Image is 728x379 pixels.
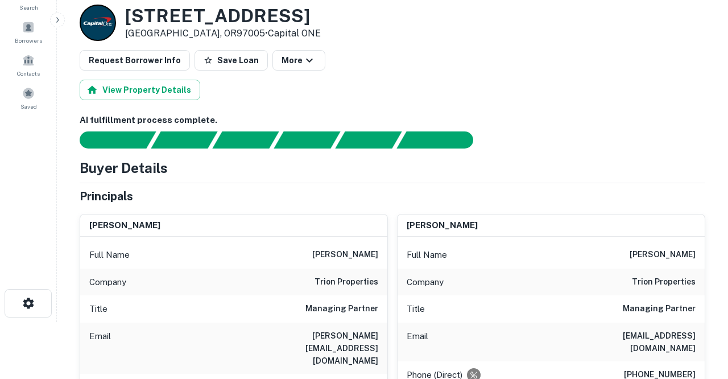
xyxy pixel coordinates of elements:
[151,131,217,149] div: Your request is received and processing...
[272,50,325,71] button: More
[274,131,340,149] div: Principals found, AI now looking for contact information...
[407,329,428,355] p: Email
[80,188,133,205] h5: Principals
[632,275,696,289] h6: trion properties
[242,329,378,367] h6: [PERSON_NAME][EMAIL_ADDRESS][DOMAIN_NAME]
[195,50,268,71] button: Save Loan
[125,5,321,27] h3: [STREET_ADDRESS]
[66,131,151,149] div: Sending borrower request to AI...
[80,80,200,100] button: View Property Details
[268,28,321,39] a: Capital ONE
[125,27,321,40] p: [GEOGRAPHIC_DATA], OR97005 •
[15,36,42,45] span: Borrowers
[559,329,696,355] h6: [EMAIL_ADDRESS][DOMAIN_NAME]
[3,83,53,113] a: Saved
[335,131,402,149] div: Principals found, still searching for contact information. This may take time...
[407,302,425,316] p: Title
[623,302,696,316] h6: Managing Partner
[407,248,447,262] p: Full Name
[89,275,126,289] p: Company
[630,248,696,262] h6: [PERSON_NAME]
[3,17,53,47] a: Borrowers
[397,131,487,149] div: AI fulfillment process complete.
[3,50,53,80] a: Contacts
[305,302,378,316] h6: Managing Partner
[80,158,168,178] h4: Buyer Details
[89,248,130,262] p: Full Name
[80,114,705,127] h6: AI fulfillment process complete.
[80,50,190,71] button: Request Borrower Info
[312,248,378,262] h6: [PERSON_NAME]
[212,131,279,149] div: Documents found, AI parsing details...
[89,302,107,316] p: Title
[17,69,40,78] span: Contacts
[20,102,37,111] span: Saved
[407,219,478,232] h6: [PERSON_NAME]
[407,275,444,289] p: Company
[315,275,378,289] h6: trion properties
[671,288,728,343] iframe: Chat Widget
[89,219,160,232] h6: [PERSON_NAME]
[19,3,38,12] span: Search
[89,329,111,367] p: Email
